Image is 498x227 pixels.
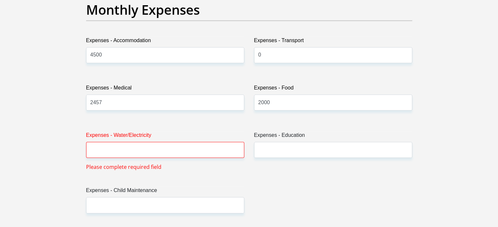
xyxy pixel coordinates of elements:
label: Expenses - Medical [86,84,244,94]
label: Expenses - Accommodation [86,37,244,47]
input: Expenses - Medical [86,94,244,110]
input: Expenses - Accommodation [86,47,244,63]
input: Expenses - Child Maintenance [86,197,244,213]
label: Expenses - Food [254,84,412,94]
span: Please complete required field [86,163,161,171]
input: Expenses - Transport [254,47,412,63]
h2: Monthly Expenses [86,2,412,18]
input: Expenses - Education [254,142,412,158]
label: Expenses - Transport [254,37,412,47]
label: Expenses - Child Maintenance [86,186,244,197]
input: Expenses - Water/Electricity [86,142,244,158]
input: Expenses - Food [254,94,412,110]
label: Expenses - Education [254,131,412,142]
label: Expenses - Water/Electricity [86,131,244,142]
